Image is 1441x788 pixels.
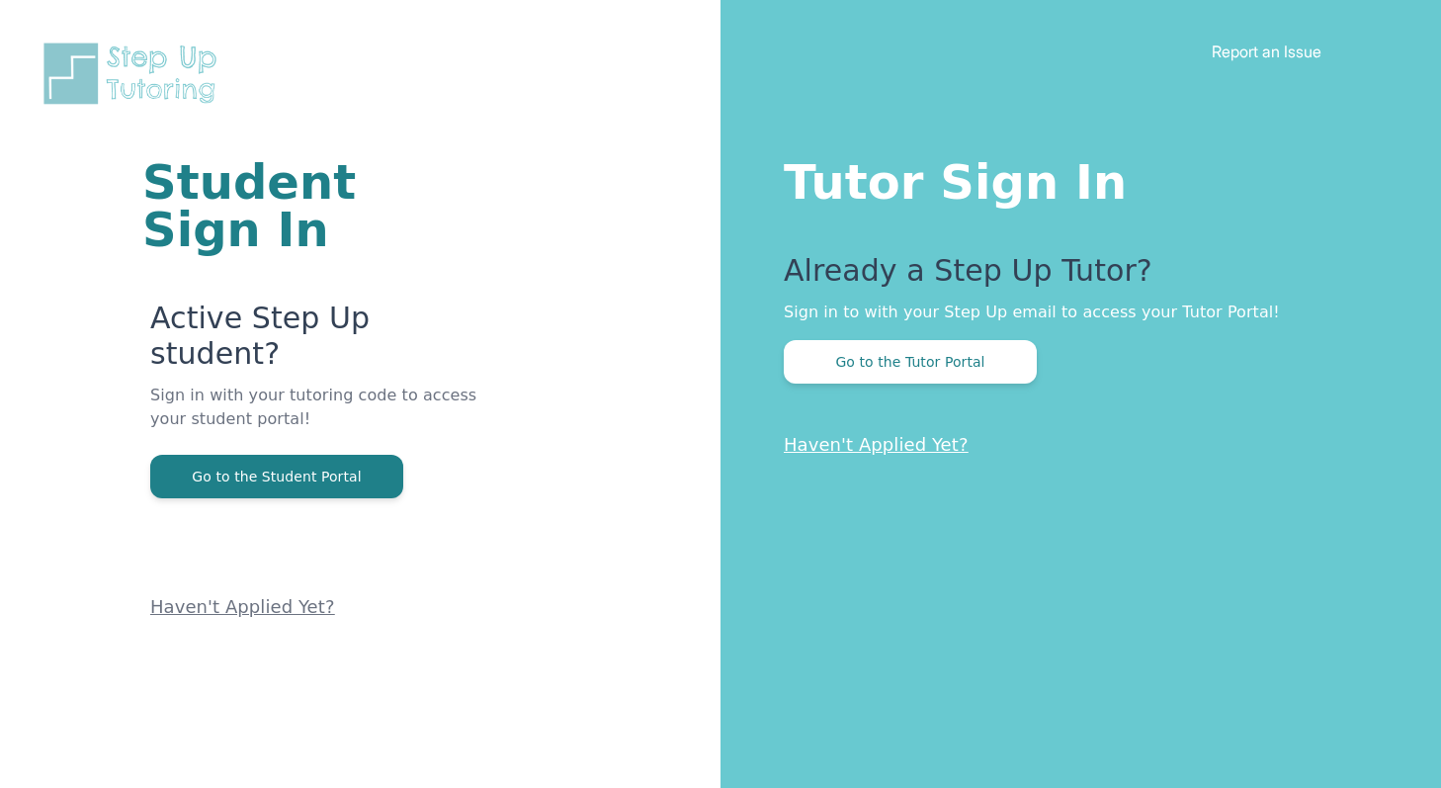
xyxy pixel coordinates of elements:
button: Go to the Tutor Portal [784,340,1037,384]
a: Go to the Tutor Portal [784,352,1037,371]
button: Go to the Student Portal [150,455,403,498]
a: Haven't Applied Yet? [784,434,969,455]
h1: Student Sign In [142,158,483,253]
p: Already a Step Up Tutor? [784,253,1362,301]
a: Go to the Student Portal [150,467,403,485]
a: Haven't Applied Yet? [150,596,335,617]
p: Sign in to with your Step Up email to access your Tutor Portal! [784,301,1362,324]
h1: Tutor Sign In [784,150,1362,206]
a: Report an Issue [1212,42,1321,61]
p: Sign in with your tutoring code to access your student portal! [150,384,483,455]
p: Active Step Up student? [150,301,483,384]
img: Step Up Tutoring horizontal logo [40,40,229,108]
